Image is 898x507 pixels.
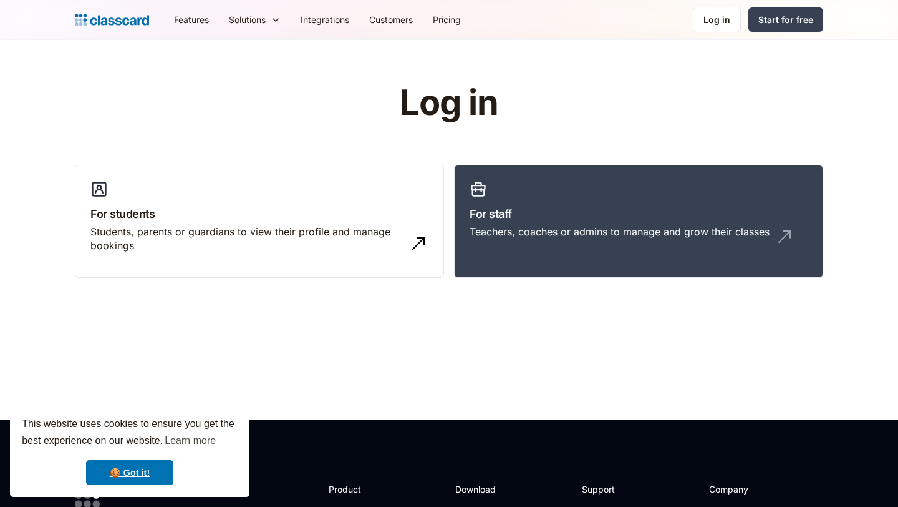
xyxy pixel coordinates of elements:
h3: For staff [470,205,808,222]
div: Teachers, coaches or admins to manage and grow their classes [470,225,770,239]
a: learn more about cookies [163,431,218,450]
a: dismiss cookie message [86,460,173,485]
a: Log in [693,7,741,32]
div: Students, parents or guardians to view their profile and manage bookings [90,225,403,253]
a: For staffTeachers, coaches or admins to manage and grow their classes [454,165,823,278]
div: Solutions [219,6,291,34]
h2: Product [329,483,395,496]
a: For studentsStudents, parents or guardians to view their profile and manage bookings [75,165,444,278]
div: Solutions [229,13,266,26]
a: home [75,11,149,29]
h1: Log in [251,84,647,122]
span: This website uses cookies to ensure you get the best experience on our website. [22,416,238,450]
h2: Support [582,483,632,496]
h2: Company [709,483,792,496]
h3: For students [90,205,428,222]
h2: Download [455,483,506,496]
a: Integrations [291,6,359,34]
a: Customers [359,6,423,34]
a: Start for free [748,7,823,32]
div: Start for free [758,13,813,26]
div: Log in [703,13,730,26]
a: Pricing [423,6,471,34]
a: Features [164,6,219,34]
div: cookieconsent [10,405,249,497]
